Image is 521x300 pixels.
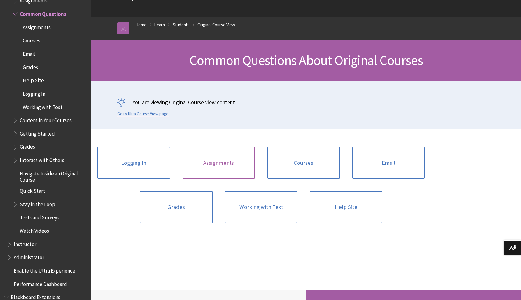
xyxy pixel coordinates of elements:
span: Interact with Others [20,155,64,163]
a: Students [173,21,190,29]
span: Assignments [23,22,51,30]
a: Working with Text [225,191,298,223]
a: Go to Ultra Course View page. [117,111,169,117]
a: Grades [140,191,213,223]
span: Help Site [23,75,44,83]
a: Learn [154,21,165,29]
a: Home [136,21,147,29]
span: Tests and Surveys [20,213,59,221]
span: Working with Text [23,102,62,110]
span: Common Questions About Original Courses [190,52,423,69]
span: Quick Start [20,186,45,194]
span: Grades [23,62,38,70]
span: Navigate Inside an Original Course [20,168,87,183]
a: Courses [267,147,340,179]
span: Getting Started [20,129,55,137]
span: Common Questions [20,9,66,17]
span: Enable the Ultra Experience [14,266,75,274]
span: Performance Dashboard [14,279,67,287]
span: Watch Videos [20,226,49,234]
a: Help Site [310,191,382,223]
a: Logging In [97,147,170,179]
span: Courses [23,36,40,44]
a: Assignments [183,147,255,179]
span: Logging In [23,89,45,97]
span: Stay in the Loop [20,199,55,207]
a: Original Course View [197,21,235,29]
span: Grades [20,142,35,150]
span: Email [23,49,35,57]
p: You are viewing Original Course View content [117,98,495,106]
span: Administrator [14,252,44,260]
span: Content in Your Courses [20,115,72,123]
a: Email [352,147,425,179]
span: Instructor [14,239,36,247]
